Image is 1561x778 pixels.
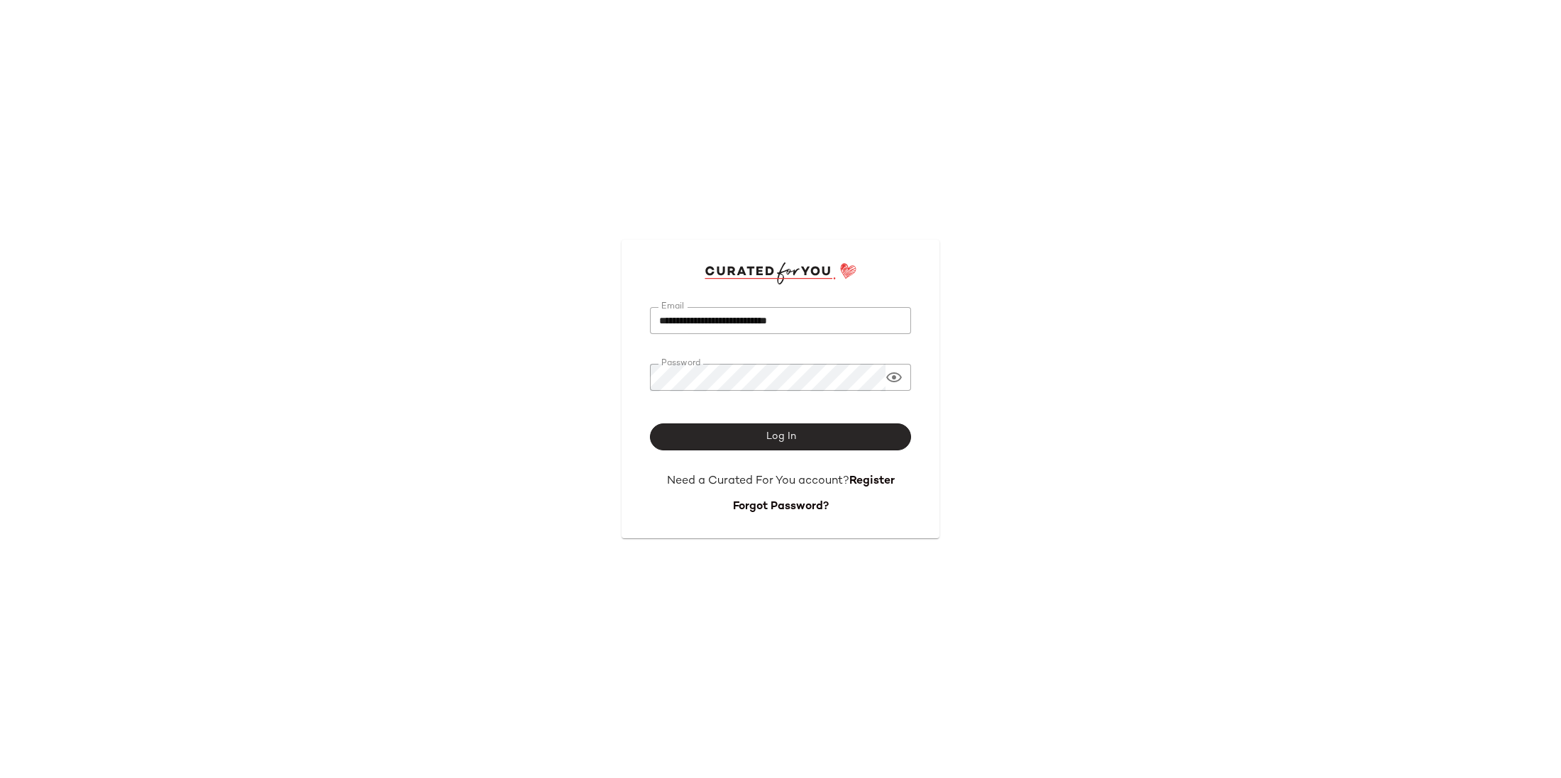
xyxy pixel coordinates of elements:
img: cfy_login_logo.DGdB1djN.svg [705,262,857,284]
span: Need a Curated For You account? [667,475,849,487]
a: Register [849,475,895,487]
a: Forgot Password? [733,501,829,513]
span: Log In [765,431,795,443]
button: Log In [650,423,911,450]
